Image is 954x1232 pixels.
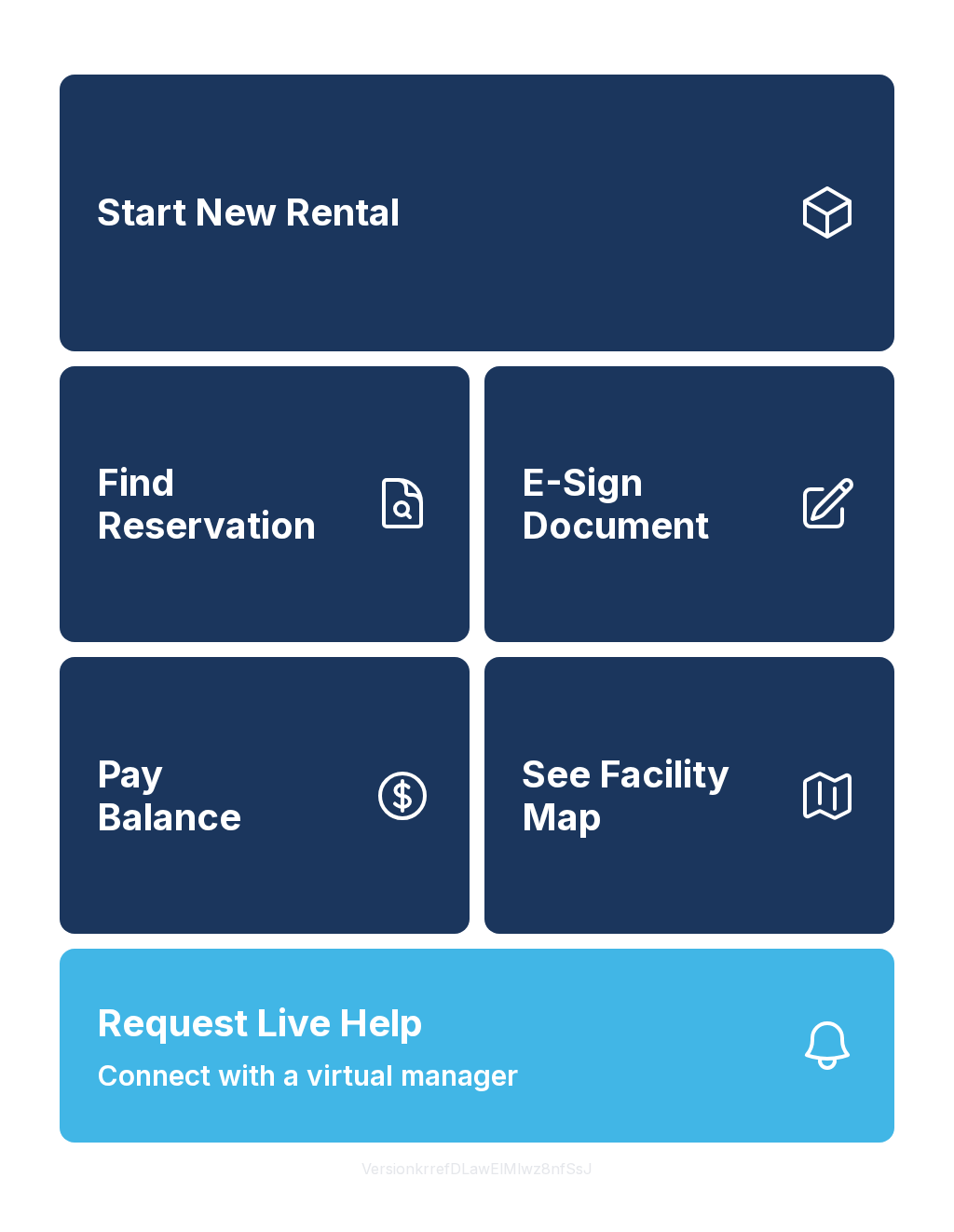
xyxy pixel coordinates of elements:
[97,191,400,234] span: Start New Rental
[97,461,358,546] span: Find Reservation
[347,1143,607,1195] button: VersionkrrefDLawElMlwz8nfSsJ
[484,657,894,934] button: See Facility Map
[97,995,423,1051] span: Request Live Help
[97,753,241,838] span: Pay Balance
[522,461,783,546] span: E-Sign Document
[484,366,894,643] a: E-Sign Document
[60,657,470,934] button: PayBalance
[97,1055,518,1097] span: Connect with a virtual manager
[60,75,894,351] a: Start New Rental
[522,753,783,838] span: See Facility Map
[60,366,470,643] a: Find Reservation
[60,949,894,1143] button: Request Live HelpConnect with a virtual manager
